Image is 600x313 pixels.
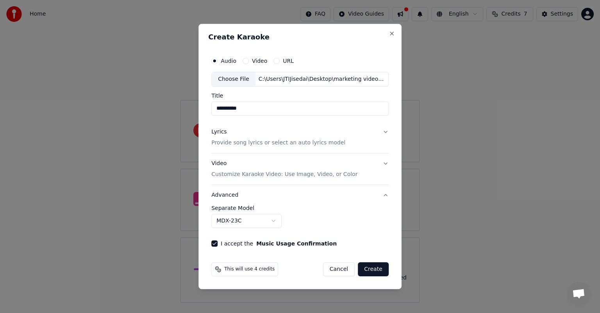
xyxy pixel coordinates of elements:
[283,58,294,64] label: URL
[252,58,267,64] label: Video
[323,262,355,276] button: Cancel
[211,160,357,178] div: Video
[211,93,389,98] label: Title
[224,266,275,272] span: This will use 4 credits
[211,153,389,185] button: VideoCustomize Karaoke Video: Use Image, Video, or Color
[211,185,389,205] button: Advanced
[358,262,389,276] button: Create
[211,205,389,234] div: Advanced
[221,241,337,246] label: I accept the
[211,139,345,147] p: Provide song lyrics or select an auto lyrics model
[212,72,255,86] div: Choose File
[255,75,388,83] div: C:\Users\JTIJisedai\Desktop\marketing video for fb\nextgen jingle\[PERSON_NAME] Ver3.mp3
[211,171,357,178] p: Customize Karaoke Video: Use Image, Video, or Color
[211,128,227,136] div: Lyrics
[208,34,392,41] h2: Create Karaoke
[211,205,389,211] label: Separate Model
[221,58,236,64] label: Audio
[211,122,389,153] button: LyricsProvide song lyrics or select an auto lyrics model
[256,241,337,246] button: I accept the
